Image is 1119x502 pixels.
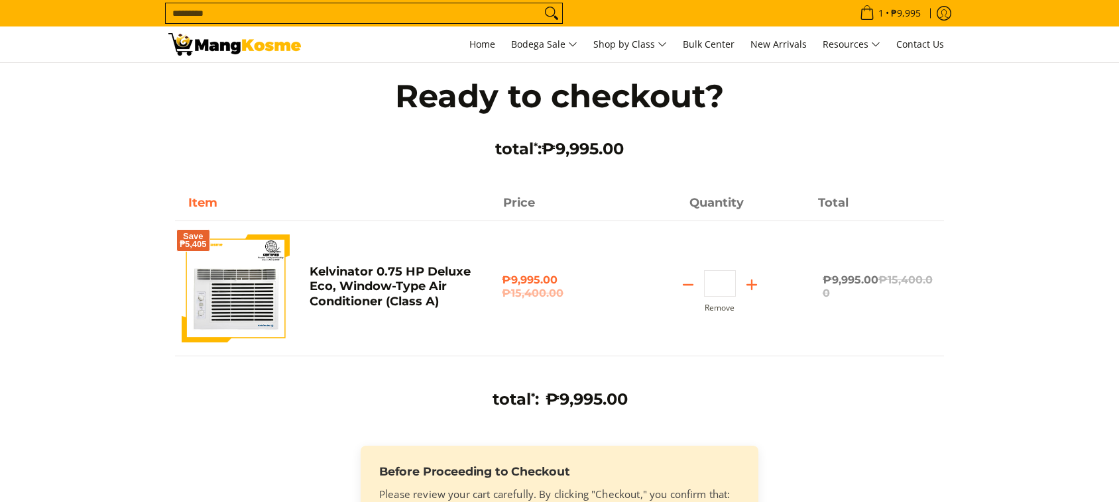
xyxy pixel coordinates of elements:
[876,9,886,18] span: 1
[823,36,880,53] span: Resources
[593,36,667,53] span: Shop by Class
[469,38,495,50] span: Home
[502,287,617,300] del: ₱15,400.00
[310,264,471,309] a: Kelvinator 0.75 HP Deluxe Eco, Window-Type Air Conditioner (Class A)
[542,139,624,158] span: ₱9,995.00
[587,26,674,62] a: Shop by Class
[314,26,951,62] nav: Main Menu
[744,26,813,62] a: New Arrivals
[367,76,752,116] h1: Ready to checkout?
[182,234,290,342] img: Default Title Kelvinator 0.75 HP Deluxe Eco, Window-Type Air Conditioner (Class A)
[180,232,207,248] span: Save ₱5,405
[676,26,741,62] a: Bulk Center
[672,274,704,295] button: Subtract
[511,36,577,53] span: Bodega Sale
[493,389,539,409] h3: total :
[890,26,951,62] a: Contact Us
[463,26,502,62] a: Home
[541,3,562,23] button: Search
[683,38,735,50] span: Bulk Center
[736,274,768,295] button: Add
[823,274,933,299] span: ₱9,995.00
[889,9,923,18] span: ₱9,995
[856,6,925,21] span: •
[168,33,301,56] img: Your Shopping Cart | Mang Kosme
[504,26,584,62] a: Bodega Sale
[546,389,628,409] span: ₱9,995.00
[379,464,740,479] h3: Before Proceeding to Checkout
[705,303,735,313] button: Remove
[502,274,617,300] span: ₱9,995.00
[750,38,807,50] span: New Arrivals
[823,274,933,299] del: ₱15,400.00
[367,139,752,159] h3: total :
[896,38,944,50] span: Contact Us
[816,26,887,62] a: Resources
